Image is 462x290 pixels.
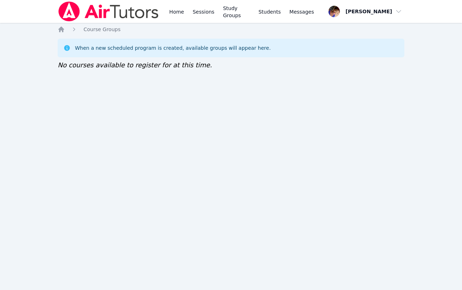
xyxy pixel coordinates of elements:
[83,26,120,33] a: Course Groups
[58,1,159,21] img: Air Tutors
[58,61,212,69] span: No courses available to register for at this time.
[58,26,404,33] nav: Breadcrumb
[75,44,271,52] div: When a new scheduled program is created, available groups will appear here.
[83,26,120,32] span: Course Groups
[289,8,314,15] span: Messages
